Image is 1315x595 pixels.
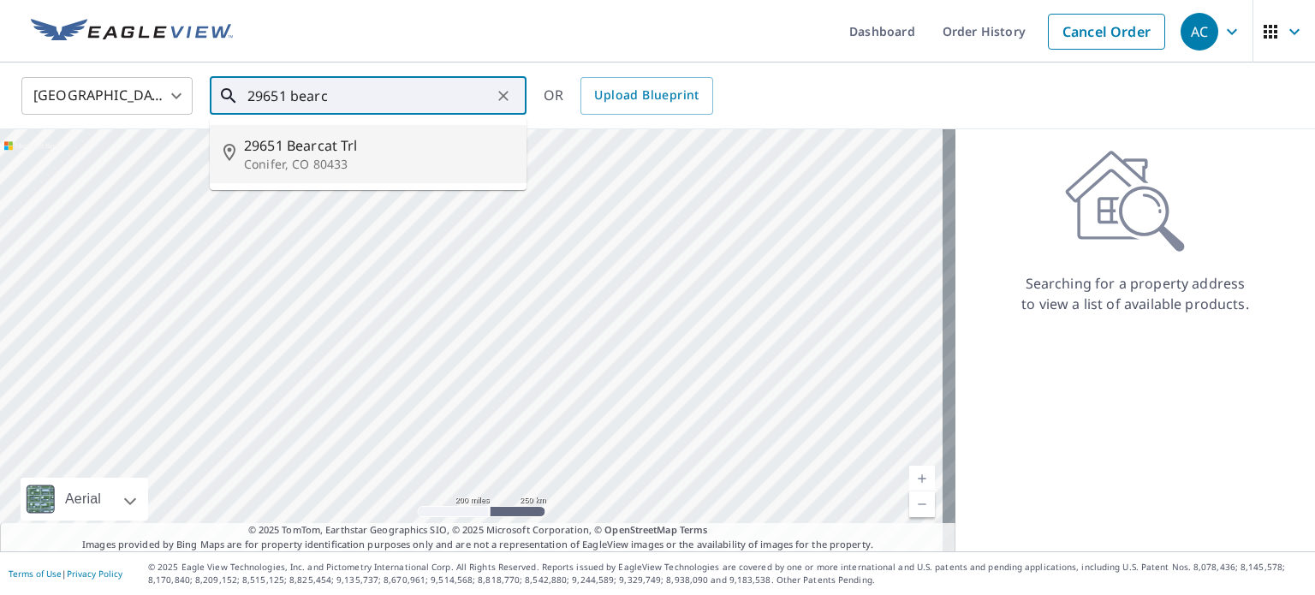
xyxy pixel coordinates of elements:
span: 29651 Bearcat Trl [244,135,513,156]
a: Terms of Use [9,568,62,580]
a: Current Level 5, Zoom In [909,466,935,491]
a: Privacy Policy [67,568,122,580]
a: Current Level 5, Zoom Out [909,491,935,517]
a: Upload Blueprint [580,77,712,115]
button: Clear [491,84,515,108]
a: OpenStreetMap [604,523,676,536]
span: © 2025 TomTom, Earthstar Geographics SIO, © 2025 Microsoft Corporation, © [248,523,708,538]
div: OR [544,77,713,115]
a: Terms [680,523,708,536]
p: © 2025 Eagle View Technologies, Inc. and Pictometry International Corp. All Rights Reserved. Repo... [148,561,1306,586]
p: | [9,568,122,579]
div: Aerial [21,478,148,521]
div: [GEOGRAPHIC_DATA] [21,72,193,120]
p: Searching for a property address to view a list of available products. [1020,273,1250,314]
input: Search by address or latitude-longitude [247,72,491,120]
div: Aerial [60,478,106,521]
p: Conifer, CO 80433 [244,156,513,173]
div: AC [1181,13,1218,51]
span: Upload Blueprint [594,85,699,106]
a: Cancel Order [1048,14,1165,50]
img: EV Logo [31,19,233,45]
